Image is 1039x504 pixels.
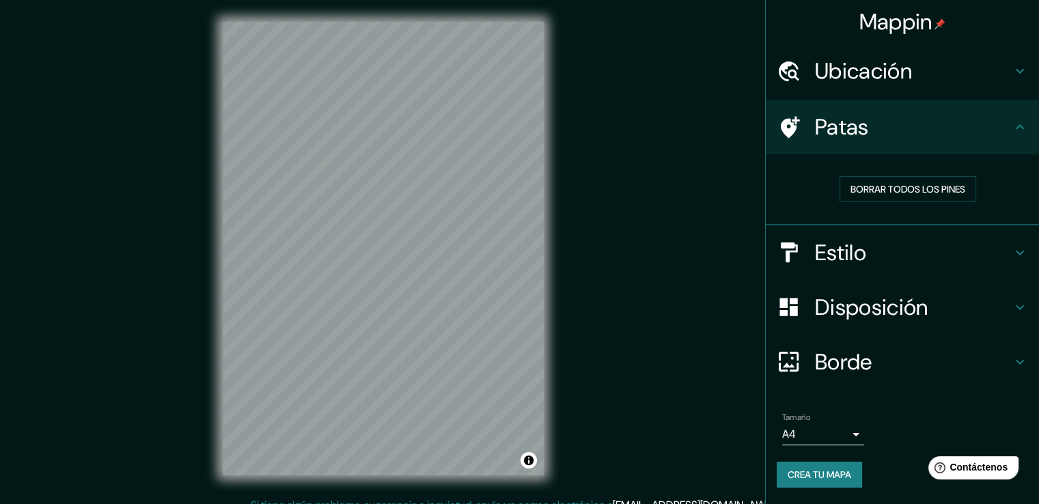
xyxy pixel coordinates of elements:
div: Borde [766,335,1039,389]
font: A4 [782,427,796,441]
font: Tamaño [782,412,810,423]
canvas: Mapa [223,22,544,475]
font: Crea tu mapa [788,468,851,481]
button: Crea tu mapa [777,462,862,488]
button: Activar o desactivar atribución [521,452,537,468]
div: A4 [782,423,864,445]
img: pin-icon.png [934,18,945,29]
font: Estilo [815,238,866,267]
font: Ubicación [815,57,912,85]
div: Estilo [766,225,1039,280]
div: Ubicación [766,44,1039,98]
button: Borrar todos los pines [840,176,976,202]
font: Patas [815,113,869,141]
div: Patas [766,100,1039,154]
font: Borde [815,348,872,376]
iframe: Lanzador de widgets de ayuda [917,451,1024,489]
font: Mappin [859,8,932,36]
font: Disposición [815,293,928,322]
font: Borrar todos los pines [850,183,965,195]
div: Disposición [766,280,1039,335]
